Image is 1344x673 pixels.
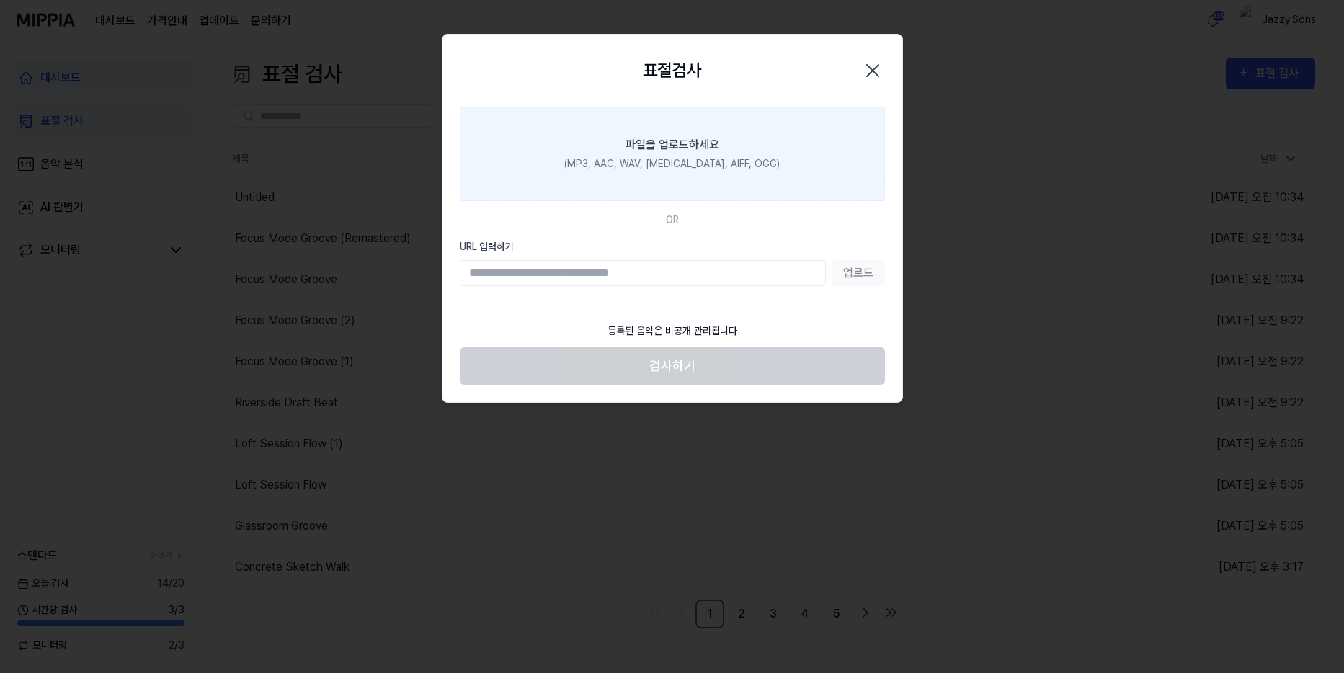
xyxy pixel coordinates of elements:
h2: 표절검사 [643,58,702,84]
div: (MP3, AAC, WAV, [MEDICAL_DATA], AIFF, OGG) [564,156,780,171]
div: 파일을 업로드하세요 [626,136,719,153]
div: OR [666,213,679,228]
label: URL 입력하기 [460,239,885,254]
div: 등록된 음악은 비공개 관리됩니다 [599,315,746,347]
